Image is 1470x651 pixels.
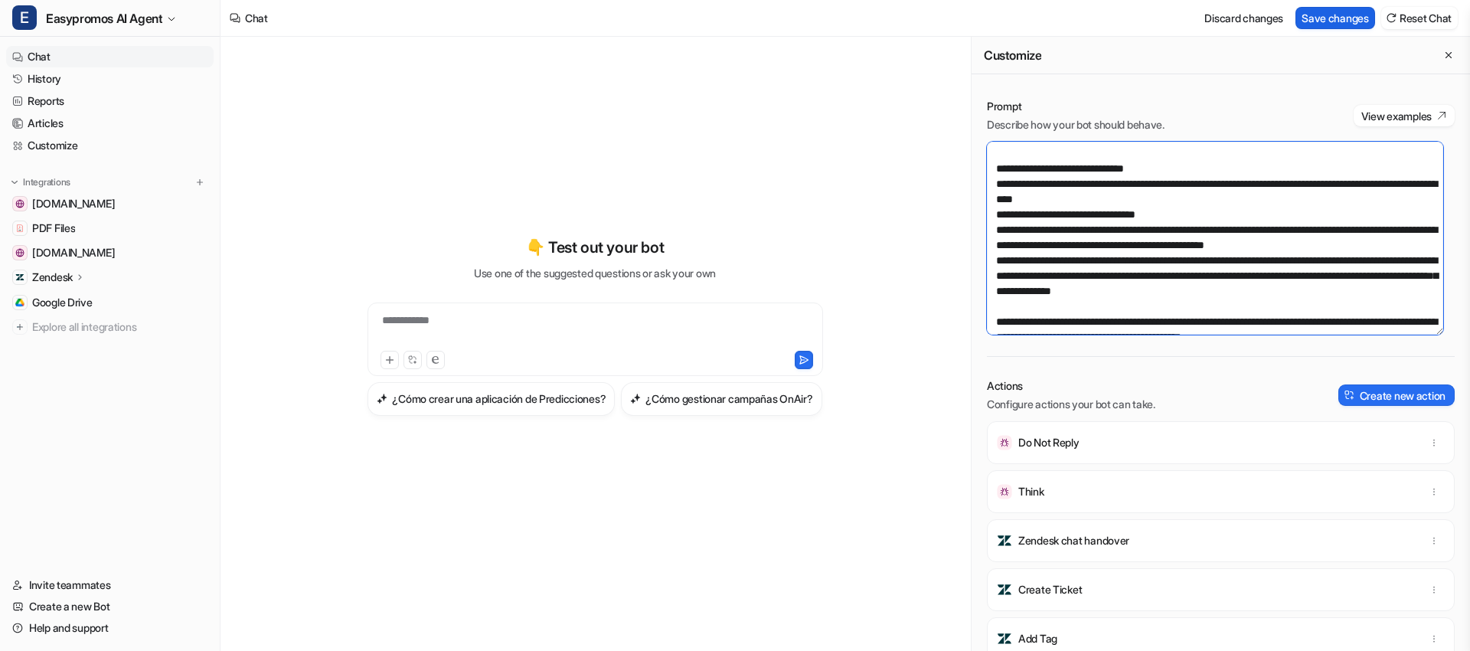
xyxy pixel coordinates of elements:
p: Integrations [23,176,70,188]
h3: ¿Cómo crear una aplicación de Predicciones? [392,391,606,407]
p: Configure actions your bot can take. [987,397,1155,412]
a: Customize [6,135,214,156]
p: Think [1018,484,1044,499]
img: create-action-icon.svg [1344,390,1355,401]
span: Easypromos AI Agent [46,8,162,29]
span: PDF Files [32,221,75,236]
button: ¿Cómo gestionar campañas OnAir?¿Cómo gestionar campañas OnAir? [621,382,822,416]
a: Create a new Bot [6,596,214,617]
a: www.easypromosapp.com[DOMAIN_NAME] [6,242,214,263]
span: [DOMAIN_NAME] [32,245,115,260]
a: Help and support [6,617,214,639]
p: Zendesk [32,270,73,285]
img: expand menu [9,177,20,188]
span: E [12,5,37,30]
img: reset [1386,12,1396,24]
button: Integrations [6,175,75,190]
p: Add Tag [1018,631,1057,646]
p: Describe how your bot should behave. [987,117,1165,132]
a: PDF FilesPDF Files [6,218,214,239]
img: Zendesk chat handover icon [997,533,1012,548]
span: [DOMAIN_NAME] [32,196,115,211]
img: Google Drive [15,298,24,307]
img: Create Ticket icon [997,582,1012,597]
p: Do Not Reply [1018,435,1080,450]
img: Add Tag icon [997,631,1012,646]
p: Create Ticket [1018,582,1082,597]
p: Use one of the suggested questions or ask your own [474,265,716,281]
p: Actions [987,378,1155,394]
img: Zendesk [15,273,24,282]
button: Create new action [1338,384,1455,406]
img: ¿Cómo crear una aplicación de Predicciones? [377,393,387,404]
a: Google DriveGoogle Drive [6,292,214,313]
h3: ¿Cómo gestionar campañas OnAir? [645,391,812,407]
div: Chat [245,10,268,26]
button: Close flyout [1439,46,1458,64]
p: 👇 Test out your bot [526,236,664,259]
img: www.easypromosapp.com [15,248,24,257]
a: Invite teammates [6,574,214,596]
button: Save changes [1295,7,1375,29]
a: History [6,68,214,90]
a: easypromos-apiref.redoc.ly[DOMAIN_NAME] [6,193,214,214]
img: menu_add.svg [194,177,205,188]
img: Think icon [997,484,1012,499]
button: View examples [1354,105,1455,126]
span: Google Drive [32,295,93,310]
a: Articles [6,113,214,134]
img: Do Not Reply icon [997,435,1012,450]
button: Discard changes [1198,7,1289,29]
a: Chat [6,46,214,67]
h2: Customize [984,47,1041,63]
img: easypromos-apiref.redoc.ly [15,199,24,208]
button: Reset Chat [1381,7,1458,29]
img: PDF Files [15,224,24,233]
img: explore all integrations [12,319,28,335]
a: Reports [6,90,214,112]
span: Explore all integrations [32,315,207,339]
p: Prompt [987,99,1165,114]
p: Zendesk chat handover [1018,533,1129,548]
img: ¿Cómo gestionar campañas OnAir? [630,393,641,404]
button: ¿Cómo crear una aplicación de Predicciones?¿Cómo crear una aplicación de Predicciones? [367,382,615,416]
a: Explore all integrations [6,316,214,338]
